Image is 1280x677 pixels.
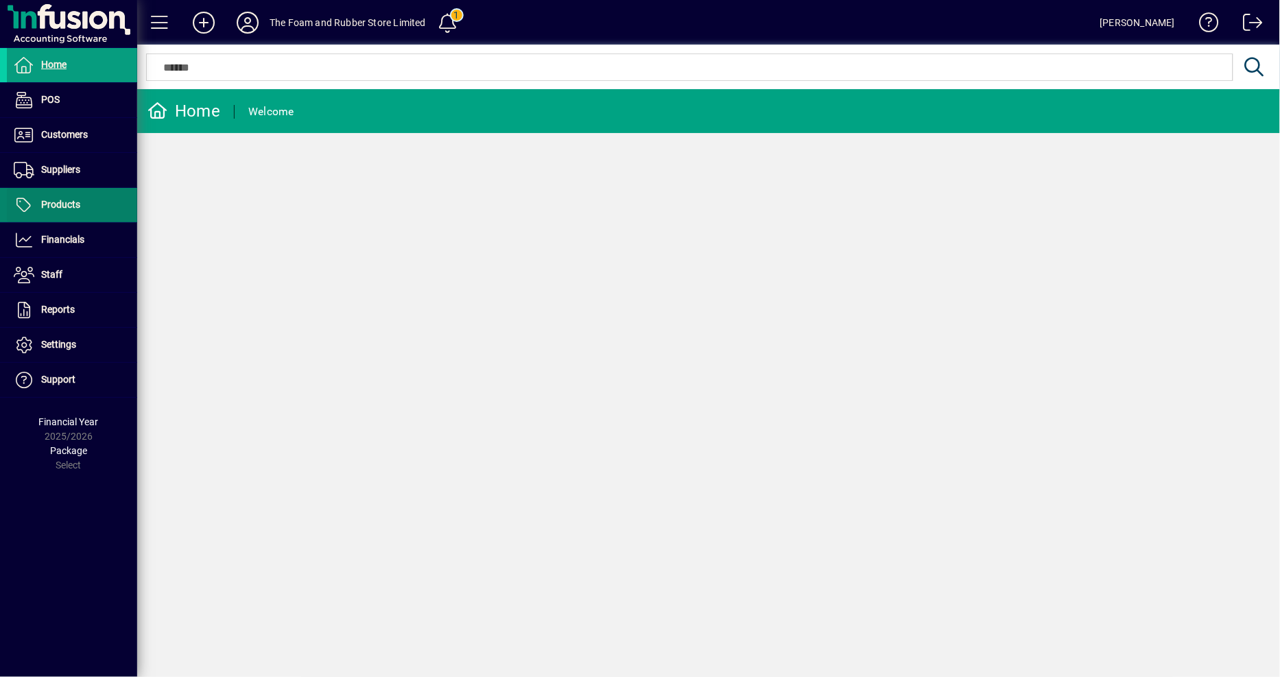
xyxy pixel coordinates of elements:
[41,164,80,175] span: Suppliers
[41,269,62,280] span: Staff
[7,363,137,397] a: Support
[41,234,84,245] span: Financials
[7,258,137,292] a: Staff
[1100,12,1175,34] div: [PERSON_NAME]
[50,445,87,456] span: Package
[7,188,137,222] a: Products
[7,83,137,117] a: POS
[41,94,60,105] span: POS
[7,118,137,152] a: Customers
[41,374,75,385] span: Support
[7,293,137,327] a: Reports
[41,199,80,210] span: Products
[41,304,75,315] span: Reports
[1233,3,1263,47] a: Logout
[41,339,76,350] span: Settings
[147,100,220,122] div: Home
[270,12,426,34] div: The Foam and Rubber Store Limited
[39,416,99,427] span: Financial Year
[41,59,67,70] span: Home
[182,10,226,35] button: Add
[41,129,88,140] span: Customers
[226,10,270,35] button: Profile
[7,328,137,362] a: Settings
[248,101,294,123] div: Welcome
[7,153,137,187] a: Suppliers
[1189,3,1219,47] a: Knowledge Base
[7,223,137,257] a: Financials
